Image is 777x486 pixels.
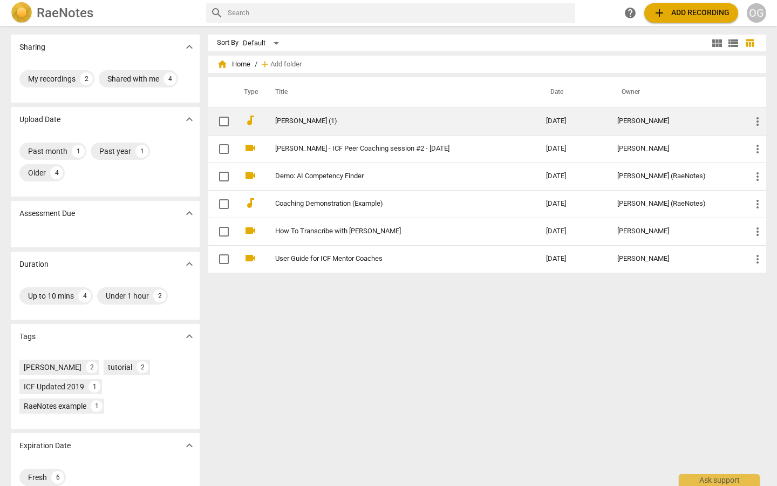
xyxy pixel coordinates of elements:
a: Coaching Demonstration (Example) [275,200,507,208]
button: Show more [181,111,197,127]
p: Assessment Due [19,208,75,219]
th: Owner [609,77,742,107]
a: [PERSON_NAME] - ICF Peer Coaching session #2 - [DATE] [275,145,507,153]
td: [DATE] [537,135,609,163]
div: 1 [135,145,148,158]
span: home [217,59,228,70]
span: more_vert [751,225,764,238]
td: [DATE] [537,245,609,273]
button: Upload [644,3,738,23]
span: Add folder [270,60,302,69]
span: Add recording [653,6,730,19]
div: Under 1 hour [106,291,149,301]
button: Show more [181,205,197,221]
span: videocam [244,169,257,182]
span: search [210,6,223,19]
a: Demo: AI Competency Finder [275,172,507,180]
div: ICF Updated 2019 [24,381,84,392]
div: [PERSON_NAME] [617,227,734,235]
button: Show more [181,437,197,454]
div: RaeNotes example [24,401,86,411]
a: User Guide for ICF Mentor Coaches [275,255,507,263]
h2: RaeNotes [37,5,93,21]
span: expand_more [183,40,196,53]
div: 1 [72,145,85,158]
button: Show more [181,328,197,345]
div: 2 [137,361,148,373]
div: Older [28,167,46,178]
th: Title [262,77,537,107]
div: Past month [28,146,67,157]
span: expand_more [183,258,196,271]
div: 1 [91,400,103,412]
span: more_vert [751,115,764,128]
td: [DATE] [537,107,609,135]
span: more_vert [751,143,764,156]
a: Help [621,3,640,23]
div: 4 [163,72,176,85]
div: Sort By [217,39,238,47]
span: / [255,60,257,69]
span: view_module [711,37,724,50]
td: [DATE] [537,190,609,218]
button: List view [725,35,741,51]
span: videocam [244,252,257,265]
th: Date [537,77,609,107]
span: videocam [244,224,257,237]
div: 2 [86,361,98,373]
span: more_vert [751,253,764,266]
div: tutorial [108,362,132,373]
div: 4 [78,289,91,302]
div: Default [243,35,283,52]
button: Table view [741,35,758,51]
span: expand_more [183,113,196,126]
div: 6 [51,471,64,484]
div: [PERSON_NAME] (RaeNotes) [617,200,734,208]
div: [PERSON_NAME] [24,362,81,373]
div: Fresh [28,472,47,483]
button: OG [747,3,766,23]
span: add [653,6,666,19]
span: help [624,6,637,19]
div: Past year [99,146,131,157]
td: [DATE] [537,218,609,245]
div: 4 [50,166,63,179]
input: Search [228,4,571,22]
span: audiotrack [244,197,257,210]
span: more_vert [751,198,764,211]
a: How To Transcribe with [PERSON_NAME] [275,227,507,235]
button: Show more [181,39,197,55]
span: expand_more [183,207,196,220]
div: 2 [80,72,93,85]
div: Shared with me [107,73,159,84]
p: Sharing [19,42,45,53]
div: My recordings [28,73,76,84]
div: 2 [153,289,166,302]
div: [PERSON_NAME] (RaeNotes) [617,172,734,180]
div: Ask support [679,474,760,486]
p: Duration [19,259,49,270]
span: table_chart [745,38,755,48]
span: add [260,59,270,70]
a: LogoRaeNotes [11,2,197,24]
span: videocam [244,141,257,154]
div: 1 [88,381,100,393]
span: expand_more [183,439,196,452]
div: [PERSON_NAME] [617,145,734,153]
div: [PERSON_NAME] [617,255,734,263]
a: [PERSON_NAME] (1) [275,117,507,125]
img: Logo [11,2,32,24]
span: expand_more [183,330,196,343]
button: Tile view [709,35,725,51]
p: Upload Date [19,114,60,125]
button: Show more [181,256,197,272]
th: Type [235,77,262,107]
p: Tags [19,331,36,342]
span: view_list [727,37,740,50]
div: Up to 10 mins [28,291,74,301]
td: [DATE] [537,163,609,190]
p: Expiration Date [19,440,71,451]
span: more_vert [751,170,764,183]
span: Home [217,59,250,70]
